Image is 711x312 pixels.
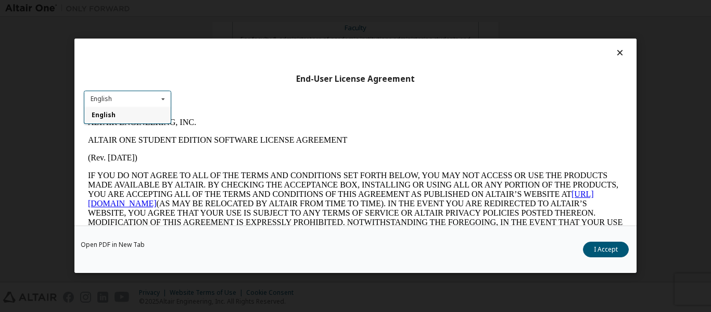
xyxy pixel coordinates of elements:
[4,22,539,31] p: ALTAIR ONE STUDENT EDITION SOFTWARE LICENSE AGREEMENT
[4,76,510,94] a: [URL][DOMAIN_NAME]
[4,4,539,14] p: ALTAIR ENGINEERING, INC.
[91,96,112,102] div: English
[84,74,627,84] div: End-User License Agreement
[4,40,539,49] p: (Rev. [DATE])
[81,242,145,248] a: Open PDF in New Tab
[583,242,629,258] button: I Accept
[4,57,539,132] p: IF YOU DO NOT AGREE TO ALL OF THE TERMS AND CONDITIONS SET FORTH BELOW, YOU MAY NOT ACCESS OR USE...
[92,111,116,120] span: English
